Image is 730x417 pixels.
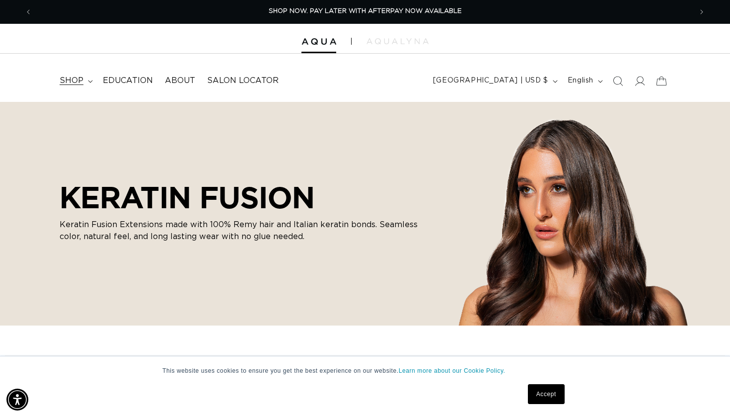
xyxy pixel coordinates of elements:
[691,2,713,21] button: Next announcement
[103,76,153,86] span: Education
[301,38,336,45] img: Aqua Hair Extensions
[607,70,629,92] summary: Search
[399,367,506,374] a: Learn more about our Cookie Policy.
[60,180,437,215] h2: KERATIN FUSION
[165,76,195,86] span: About
[159,70,201,92] a: About
[54,70,97,92] summary: shop
[366,38,429,44] img: aqualyna.com
[17,2,39,21] button: Previous announcement
[60,219,437,243] p: Keratin Fusion Extensions made with 100% Remy hair and Italian keratin bonds. Seamless color, nat...
[562,72,607,90] button: English
[162,366,568,375] p: This website uses cookies to ensure you get the best experience on our website.
[269,8,462,14] span: SHOP NOW. PAY LATER WITH AFTERPAY NOW AVAILABLE
[60,76,83,86] span: shop
[427,72,562,90] button: [GEOGRAPHIC_DATA] | USD $
[6,389,28,411] div: Accessibility Menu
[207,76,279,86] span: Salon Locator
[433,76,548,86] span: [GEOGRAPHIC_DATA] | USD $
[201,70,285,92] a: Salon Locator
[97,70,159,92] a: Education
[568,76,593,86] span: English
[528,384,565,404] a: Accept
